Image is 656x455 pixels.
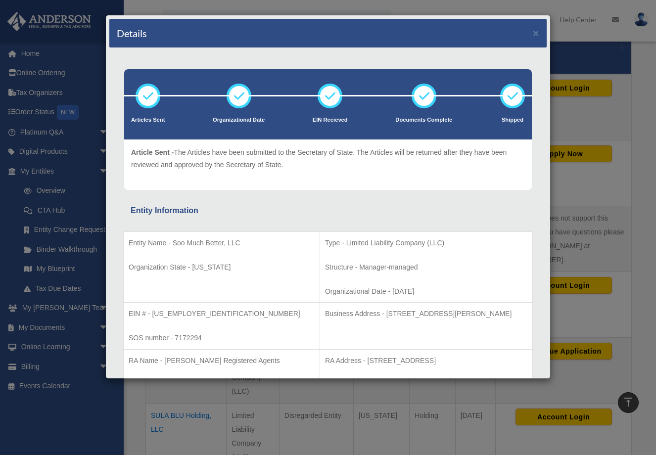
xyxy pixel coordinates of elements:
p: Articles Sent [131,115,165,125]
p: Entity Name - Soo Much Better, LLC [129,237,315,249]
div: Entity Information [131,204,525,218]
p: Business Address - [STREET_ADDRESS][PERSON_NAME] [325,308,527,320]
p: EIN # - [US_EMPLOYER_IDENTIFICATION_NUMBER] [129,308,315,320]
p: Organizational Date - [DATE] [325,285,527,298]
p: Documents Complete [395,115,452,125]
p: RA Address - [STREET_ADDRESS] [325,355,527,367]
p: EIN Recieved [313,115,348,125]
p: SOS number - 7172294 [129,332,315,344]
button: × [533,28,539,38]
p: The Articles have been submitted to the Secretary of State. The Articles will be returned after t... [131,146,525,171]
h4: Details [117,26,147,40]
p: Structure - Manager-managed [325,261,527,273]
p: RA Name - [PERSON_NAME] Registered Agents [129,355,315,367]
span: Article Sent - [131,148,174,156]
p: Shipped [500,115,525,125]
p: Organizational Date [213,115,265,125]
p: Type - Limited Liability Company (LLC) [325,237,527,249]
p: Organization State - [US_STATE] [129,261,315,273]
